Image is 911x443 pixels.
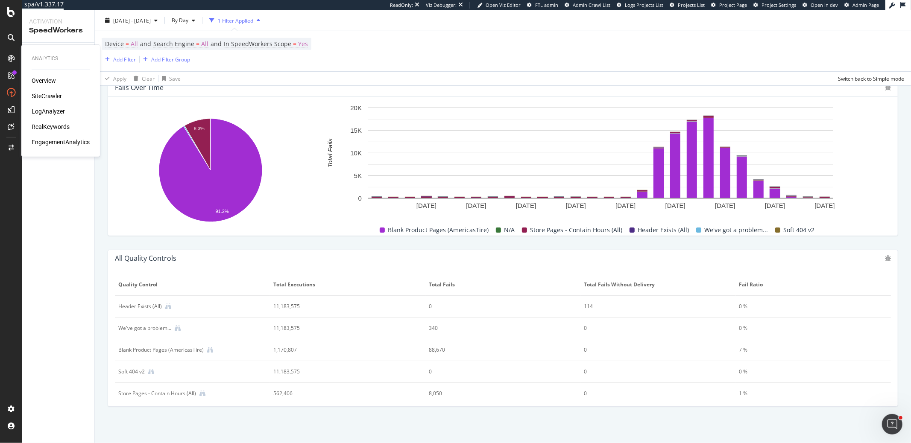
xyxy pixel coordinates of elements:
[803,2,838,9] a: Open in dev
[466,202,486,209] text: [DATE]
[273,346,407,354] div: 1,170,807
[153,40,194,48] span: Search Engine
[584,390,718,397] div: 0
[477,2,521,9] a: Open Viz Editor
[811,2,838,8] span: Open in dev
[273,368,407,376] div: 11,183,575
[739,390,873,397] div: 1 %
[739,281,885,289] span: Fail Ratio
[429,324,562,332] div: 340
[140,40,151,48] span: and
[126,40,129,48] span: =
[118,324,171,332] div: We've got a problem...
[516,202,536,209] text: [DATE]
[32,92,62,100] a: SiteCrawler
[32,138,90,146] a: EngagementAnalytics
[625,2,663,8] span: Logs Projects List
[486,2,521,8] span: Open Viz Editor
[429,346,562,354] div: 88,670
[388,225,489,235] span: Blank Product Pages (AmericasTire)
[310,103,891,217] div: A chart.
[113,17,151,24] span: [DATE] - [DATE]
[739,324,873,332] div: 0 %
[527,2,558,9] a: FTL admin
[168,17,188,24] span: By Day
[350,127,362,134] text: 15K
[719,2,747,8] span: Project Page
[118,303,162,310] div: Header Exists (All)
[273,281,419,289] span: Total Executions
[530,225,623,235] span: Store Pages - Contain Hours (All)
[838,75,904,82] div: Switch back to Simple mode
[416,202,436,209] text: [DATE]
[429,281,575,289] span: Total Fails
[573,2,610,8] span: Admin Crawl List
[739,368,873,376] div: 0 %
[566,202,586,209] text: [DATE]
[273,303,407,310] div: 11,183,575
[429,390,562,397] div: 8,050
[429,368,562,376] div: 0
[216,209,229,214] text: 91.2%
[115,254,176,262] div: All Quality Controls
[102,14,161,27] button: [DATE] - [DATE]
[762,2,796,8] span: Project Settings
[29,17,88,26] div: Activation
[426,2,457,9] div: Viz Debugger:
[273,390,407,397] div: 562,406
[293,40,296,48] span: =
[273,324,407,332] div: 11,183,575
[852,2,879,8] span: Admin Page
[224,40,291,48] span: In SpeedWorkers Scope
[354,172,362,179] text: 5K
[32,122,70,131] a: RealKeywords
[118,346,204,354] div: Blank Product Pages (AmericasTire)
[118,281,264,289] span: Quality Control
[885,255,891,261] div: bug
[753,2,796,9] a: Project Settings
[118,390,196,397] div: Store Pages - Contain Hours (All)
[844,2,879,9] a: Admin Page
[678,2,705,8] span: Projects List
[32,55,90,62] div: Analytics
[711,2,747,9] a: Project Page
[358,195,362,202] text: 0
[765,202,785,209] text: [DATE]
[739,303,873,310] div: 0 %
[617,2,663,9] a: Logs Projects List
[882,414,902,434] iframe: Intercom live chat
[29,26,88,35] div: SpeedWorkers
[535,2,558,8] span: FTL admin
[584,324,718,332] div: 0
[131,38,138,50] span: All
[32,107,65,116] div: LogAnalyzer
[739,346,873,354] div: 7 %
[670,2,705,9] a: Projects List
[584,346,718,354] div: 0
[118,368,145,376] div: Soft 404 v2
[32,76,56,85] div: Overview
[130,72,155,85] button: Clear
[102,72,126,85] button: Apply
[105,40,124,48] span: Device
[715,202,735,209] text: [DATE]
[584,368,718,376] div: 0
[102,54,136,64] button: Add Filter
[638,225,689,235] span: Header Exists (All)
[885,85,891,90] div: bug
[814,202,835,209] text: [DATE]
[584,281,730,289] span: Total fails without Delivery
[429,303,562,310] div: 0
[565,2,610,9] a: Admin Crawl List
[169,75,181,82] div: Save
[140,54,190,64] button: Add Filter Group
[218,17,253,24] div: 1 Filter Applied
[196,40,199,48] span: =
[615,202,636,209] text: [DATE]
[705,225,768,235] span: We've got a problem...
[784,225,815,235] span: Soft 404 v2
[201,38,208,50] span: All
[113,75,126,82] div: Apply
